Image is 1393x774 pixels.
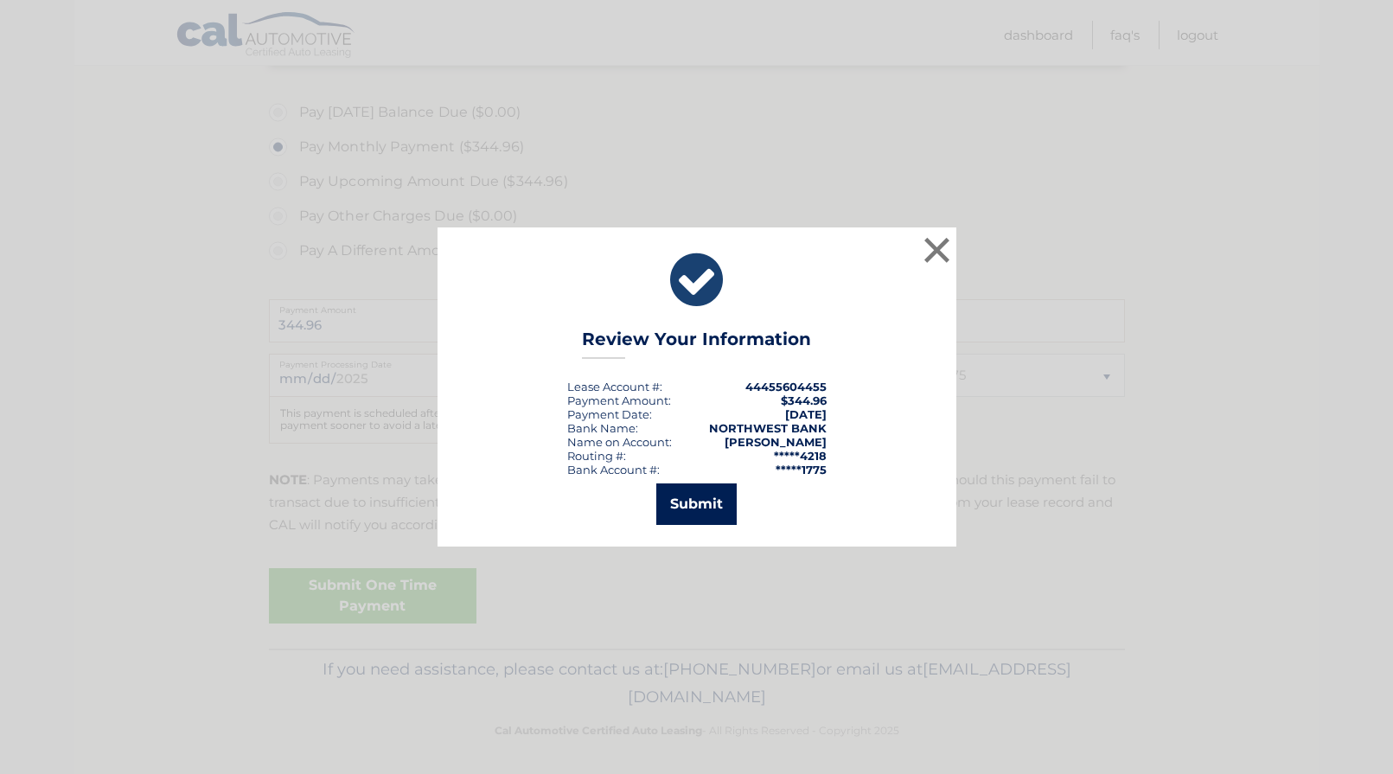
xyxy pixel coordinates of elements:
[656,483,737,525] button: Submit
[567,463,660,477] div: Bank Account #:
[582,329,811,359] h3: Review Your Information
[567,449,626,463] div: Routing #:
[567,380,662,393] div: Lease Account #:
[745,380,827,393] strong: 44455604455
[567,407,652,421] div: :
[709,421,827,435] strong: NORTHWEST BANK
[567,435,672,449] div: Name on Account:
[567,421,638,435] div: Bank Name:
[920,233,955,267] button: ×
[567,407,649,421] span: Payment Date
[781,393,827,407] span: $344.96
[725,435,827,449] strong: [PERSON_NAME]
[785,407,827,421] span: [DATE]
[567,393,671,407] div: Payment Amount:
